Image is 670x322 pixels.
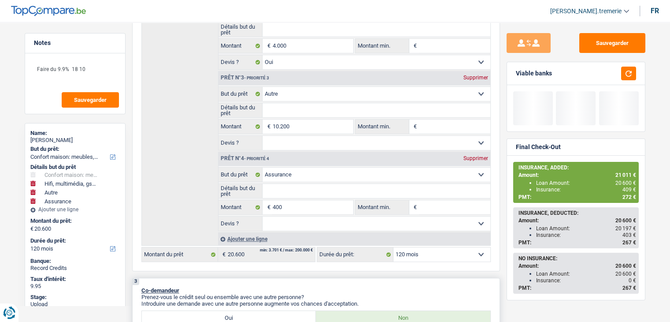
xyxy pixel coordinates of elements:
span: 403 € [622,232,636,238]
label: Montant min. [355,120,409,134]
button: Sauvegarder [579,33,645,53]
div: Loan Amount: [536,271,636,277]
div: Insurance: [536,232,636,238]
div: Supprimer [461,75,490,80]
label: Montant [218,120,263,134]
div: INSURANCE, ADDED: [518,165,636,171]
span: 267 € [622,240,636,246]
div: Upload [30,301,120,308]
div: 3 [133,278,139,285]
label: Devis ? [218,217,263,231]
div: Banque: [30,258,120,265]
div: INSURANCE, DEDUCTED: [518,210,636,216]
span: Sauvegarder [74,97,107,103]
div: PMT: [518,285,636,291]
div: Amount: [518,263,636,269]
span: 20 600 € [615,263,636,269]
p: Introduire une demande avec une autre personne augmente vos chances d'acceptation. [141,300,491,307]
label: Détails but du prêt [218,22,263,37]
div: Prêt n°3 [218,75,271,81]
div: fr [651,7,659,15]
div: Insurance: [536,187,636,193]
div: Prêt n°4 [218,156,271,161]
div: Ajouter une ligne [218,232,490,245]
div: Stage: [30,294,120,301]
div: Détails but du prêt [30,164,120,171]
span: € [263,39,272,53]
div: Loan Amount: [536,225,636,232]
span: € [409,200,419,214]
div: Final Check-Out [516,143,561,151]
div: 9.95 [30,283,120,290]
div: Amount: [518,217,636,224]
span: € [218,247,228,262]
span: € [263,200,272,214]
span: 0 € [629,277,636,284]
img: TopCompare Logo [11,6,86,16]
label: Montant [218,39,263,53]
span: 20 600 € [615,271,636,277]
span: 20 600 € [615,180,636,186]
p: Prenez-vous le crédit seul ou ensemble avec une autre personne? [141,294,491,300]
label: Montant min. [355,200,409,214]
span: € [263,120,272,134]
div: Amount: [518,172,636,178]
label: Durée du prêt: [30,237,118,244]
span: - Priorité 3 [244,75,269,80]
label: Devis ? [218,136,263,150]
span: [PERSON_NAME].tremerie [550,7,622,15]
div: [PERSON_NAME] [30,137,120,144]
span: 20 600 € [615,217,636,224]
label: Montant min. [355,39,409,53]
span: 20 197 € [615,225,636,232]
label: Détails but du prêt [218,103,263,117]
label: But du prêt [218,168,263,182]
button: Sauvegarder [62,92,119,108]
div: Viable banks [516,70,552,77]
label: But du prêt: [30,146,118,153]
span: 409 € [622,187,636,193]
label: Montant du prêt: [30,217,118,225]
div: min: 3.701 € / max: 200.000 € [260,248,313,252]
div: Supprimer [461,156,490,161]
label: Montant [218,200,263,214]
span: 267 € [622,285,636,291]
div: Loan Amount: [536,180,636,186]
span: € [409,120,419,134]
span: 272 € [622,194,636,200]
span: € [30,225,33,232]
div: PMT: [518,240,636,246]
div: Record Credits [30,265,120,272]
label: But du prêt [218,87,263,101]
a: [PERSON_NAME].tremerie [543,4,629,19]
label: Détails but du prêt [218,184,263,198]
span: Co-demandeur [141,287,179,294]
span: 21 011 € [615,172,636,178]
div: PMT: [518,194,636,200]
h5: Notes [34,39,116,47]
div: Name: [30,130,120,137]
span: € [409,39,419,53]
div: Insurance: [536,277,636,284]
div: NO INSURANCE: [518,255,636,262]
label: Devis ? [218,55,263,69]
span: - Priorité 4 [244,156,269,161]
div: Ajouter une ligne [30,206,120,213]
label: Durée du prêt: [317,247,393,262]
label: Montant du prêt [142,247,218,262]
div: Taux d'intérêt: [30,276,120,283]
